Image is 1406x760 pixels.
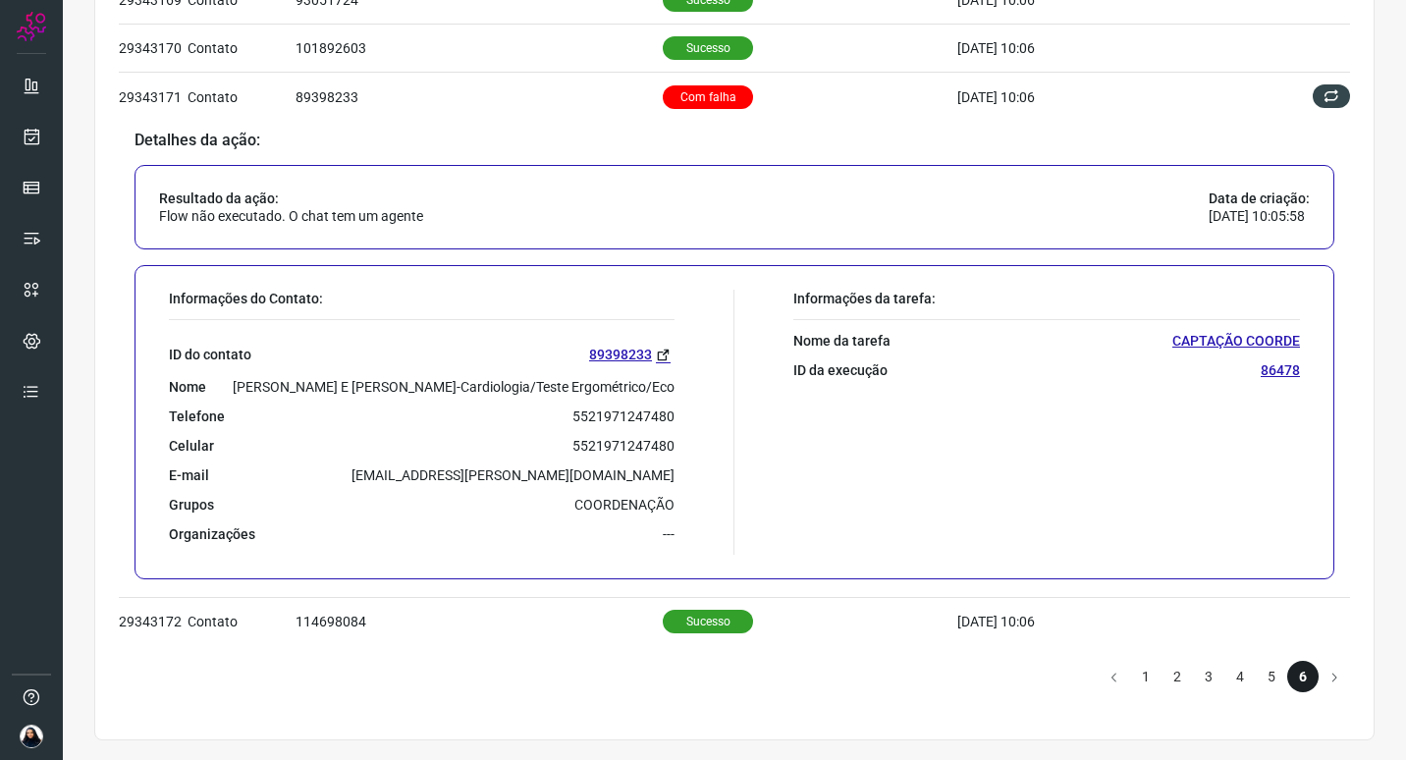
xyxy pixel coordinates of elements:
p: Telefone [169,407,225,425]
p: Grupos [169,496,214,514]
p: Sucesso [663,36,753,60]
li: page 2 [1162,661,1193,692]
td: Contato [188,597,296,645]
p: Flow não executado. O chat tem um agente [159,207,423,225]
p: ID da execução [793,361,888,379]
p: COORDENAÇÃO [574,496,675,514]
button: Go to next page [1319,661,1350,692]
td: [DATE] 10:06 [957,597,1229,645]
p: 5521971247480 [572,437,675,455]
p: Data de criação: [1209,190,1310,207]
td: Contato [188,73,296,121]
td: 114698084 [296,597,663,645]
p: ID do contato [169,346,251,363]
a: 89398233 [589,344,675,366]
li: page 3 [1193,661,1224,692]
p: Organizações [169,525,255,543]
p: [DATE] 10:05:58 [1209,207,1310,225]
li: page 5 [1256,661,1287,692]
p: Informações da tarefa: [793,290,1300,307]
p: Detalhes da ação: [135,132,1334,149]
td: 101892603 [296,25,663,73]
p: Resultado da ação: [159,190,423,207]
li: page 6 [1287,661,1319,692]
td: [DATE] 10:06 [957,25,1229,73]
p: 5521971247480 [572,407,675,425]
p: CAPTAÇÃO COORDE [1172,332,1300,350]
p: Nome da tarefa [793,332,891,350]
p: [PERSON_NAME] E [PERSON_NAME]-Cardiologia/Teste Ergométrico/Eco [233,378,675,396]
td: 29343171 [119,73,188,121]
p: --- [663,525,675,543]
img: Logo [17,12,46,41]
p: Sucesso [663,610,753,633]
p: Informações do Contato: [169,290,675,307]
p: E-mail [169,466,209,484]
li: page 4 [1224,661,1256,692]
td: 89398233 [296,73,663,121]
p: Com falha [663,85,753,109]
td: 29343172 [119,597,188,645]
p: [EMAIL_ADDRESS][PERSON_NAME][DOMAIN_NAME] [351,466,675,484]
img: 9c1dc0bd19ca9d802488e520c31d7c00.jpg [20,725,43,748]
li: page 1 [1130,661,1162,692]
p: Celular [169,437,214,455]
p: Nome [169,378,206,396]
td: 29343170 [119,25,188,73]
td: Contato [188,25,296,73]
p: 86478 [1261,361,1300,379]
button: Go to previous page [1099,661,1130,692]
td: [DATE] 10:06 [957,73,1229,121]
